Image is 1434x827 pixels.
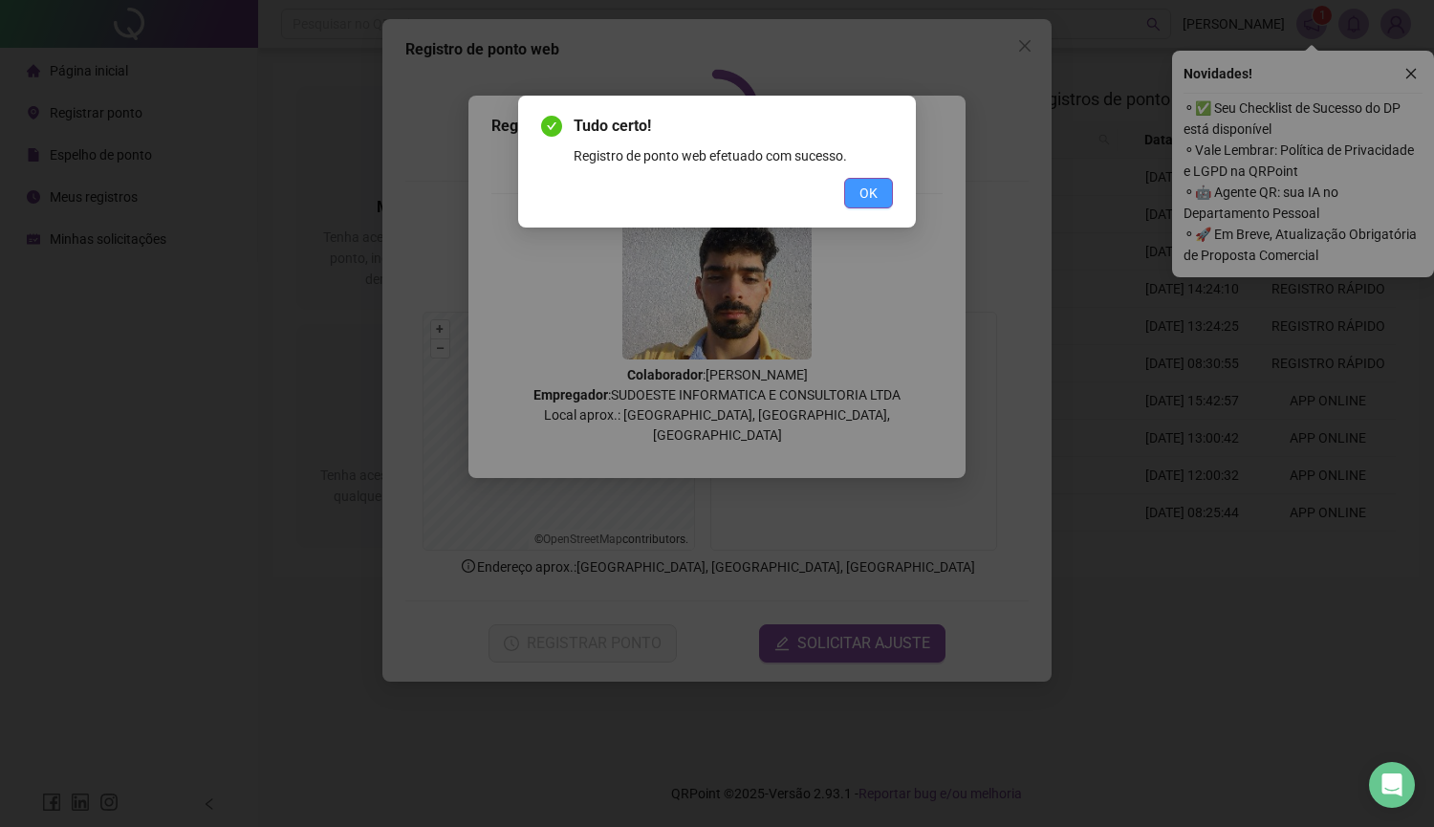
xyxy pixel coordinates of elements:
span: OK [859,183,878,204]
div: Registro de ponto web efetuado com sucesso. [574,145,893,166]
span: Tudo certo! [574,115,893,138]
div: Open Intercom Messenger [1369,762,1415,808]
span: check-circle [541,116,562,137]
button: OK [844,178,893,208]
